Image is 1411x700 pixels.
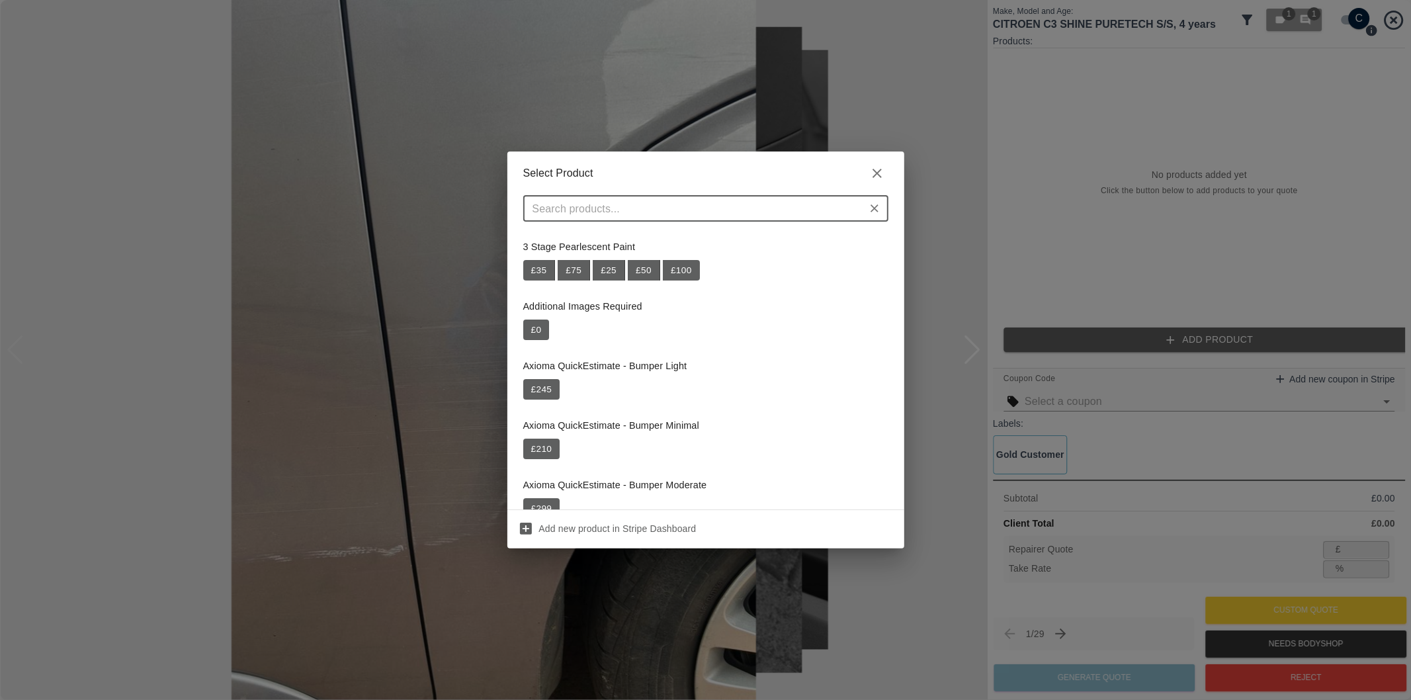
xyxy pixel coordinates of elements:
button: £75 [558,260,590,281]
button: Clear [865,199,884,218]
button: £50 [628,260,660,281]
p: Axioma QuickEstimate - Bumper Moderate [523,478,888,493]
p: Axioma QuickEstimate - Bumper Light [523,359,888,374]
p: 3 Stage Pearlescent Paint [523,240,888,255]
button: £210 [523,439,560,460]
p: Select Product [523,165,593,181]
button: £299 [523,498,560,519]
p: Additional Images Required [523,300,888,314]
button: £35 [523,260,556,281]
button: £25 [593,260,625,281]
button: £0 [523,320,550,341]
button: £100 [663,260,700,281]
input: Search products... [527,199,863,218]
p: Add new product in Stripe Dashboard [539,522,697,535]
p: Axioma QuickEstimate - Bumper Minimal [523,419,888,433]
button: £245 [523,379,560,400]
